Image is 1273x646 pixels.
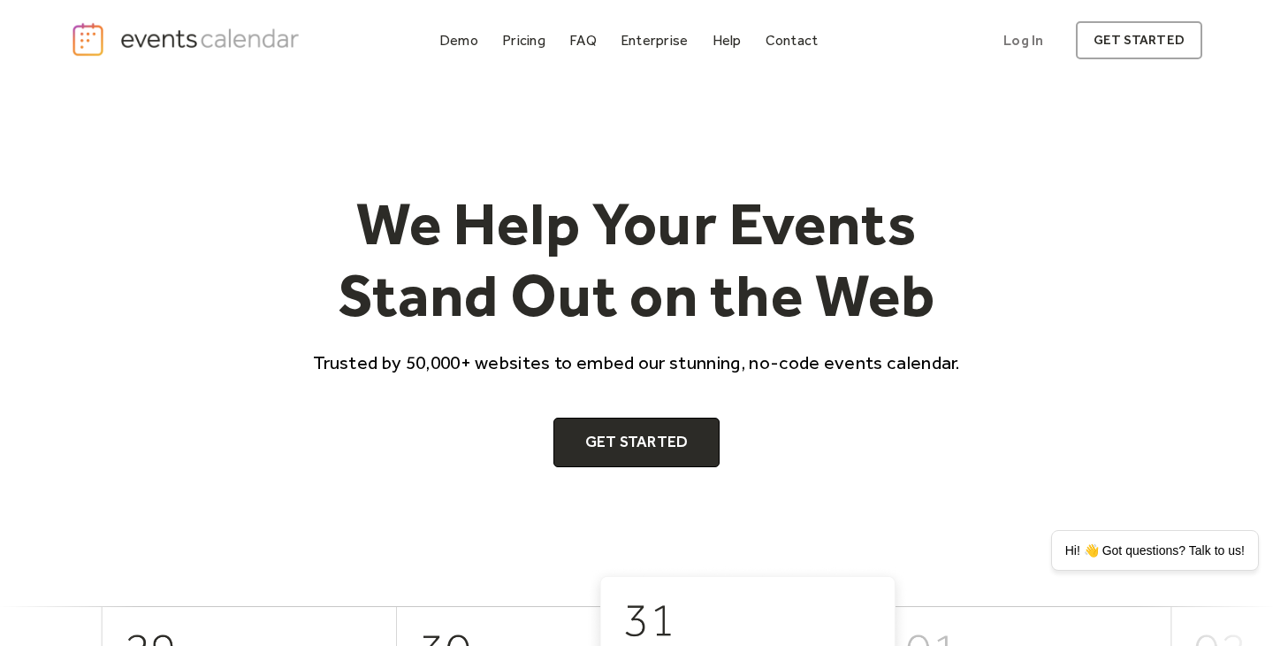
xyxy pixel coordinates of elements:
a: get started [1076,21,1202,59]
a: Pricing [495,28,553,52]
div: Enterprise [621,35,688,45]
div: Help [713,35,742,45]
a: Help [705,28,749,52]
p: Trusted by 50,000+ websites to embed our stunning, no-code events calendar. [297,350,976,375]
h1: We Help Your Events Stand Out on the Web [297,188,976,332]
div: Pricing [502,35,545,45]
a: Log In [986,21,1061,59]
div: FAQ [569,35,597,45]
a: Get Started [553,418,720,467]
div: Demo [439,35,478,45]
div: Contact [766,35,819,45]
a: Contact [758,28,826,52]
a: FAQ [562,28,604,52]
a: home [71,21,304,58]
a: Demo [432,28,485,52]
a: Enterprise [614,28,695,52]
